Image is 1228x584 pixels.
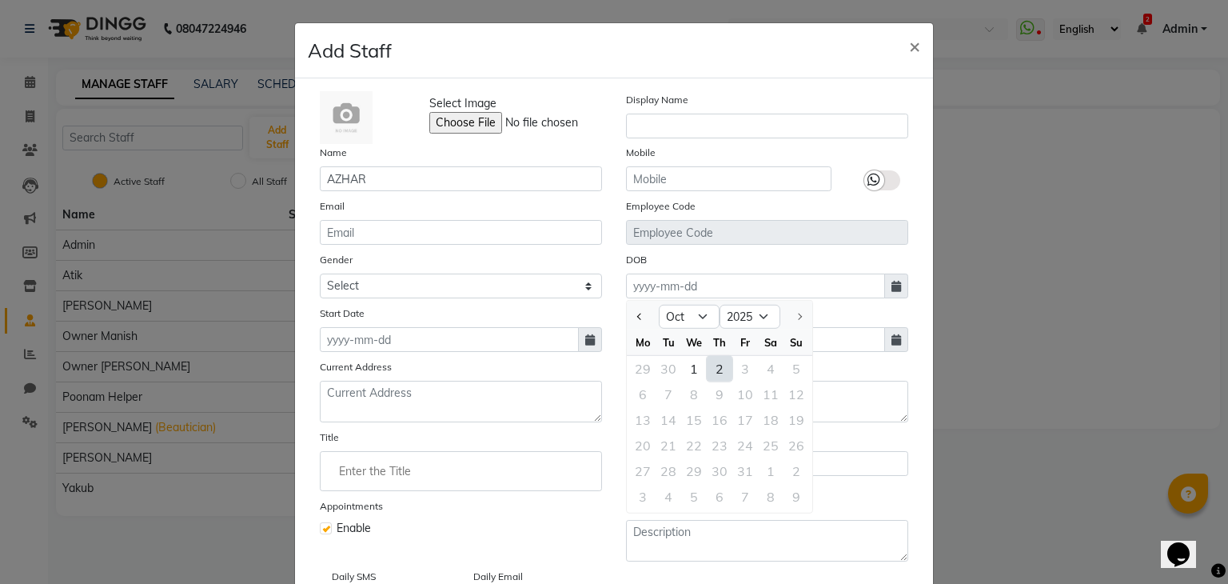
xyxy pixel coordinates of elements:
div: Sa [758,330,783,355]
div: 29 [630,356,656,382]
span: Enable [337,520,371,537]
div: Thursday, October 2, 2025 [707,356,732,382]
button: Previous month [633,304,647,330]
label: Mobile [626,146,656,160]
input: Employee Code [626,220,908,245]
label: Employee Code [626,199,696,214]
label: DOB [626,253,647,267]
input: Enter the Title [327,455,595,487]
select: Select year [720,305,780,329]
iframe: chat widget [1161,520,1212,568]
div: Su [783,330,809,355]
label: Email [320,199,345,214]
label: Name [320,146,347,160]
input: Select Image [429,112,647,134]
div: Wednesday, October 1, 2025 [681,356,707,382]
label: Appointments [320,499,383,514]
button: Close [896,23,933,68]
img: Cinque Terre [320,91,373,144]
span: × [909,34,920,58]
div: 2 [707,356,732,382]
input: Email [320,220,602,245]
div: Tuesday, September 30, 2025 [656,356,681,382]
input: Mobile [626,166,831,191]
label: Title [320,430,339,445]
div: Th [707,330,732,355]
div: Mo [630,330,656,355]
label: Start Date [320,306,365,321]
label: Daily Email [473,570,523,584]
div: Monday, September 29, 2025 [630,356,656,382]
span: Select Image [429,95,496,112]
div: 1 [681,356,707,382]
input: Name [320,166,602,191]
div: Fr [732,330,758,355]
label: Gender [320,253,353,267]
select: Select month [659,305,720,329]
input: yyyy-mm-dd [626,274,885,298]
div: 30 [656,356,681,382]
h4: Add Staff [308,36,392,65]
div: We [681,330,707,355]
input: yyyy-mm-dd [320,327,579,352]
div: Tu [656,330,681,355]
label: Display Name [626,93,688,107]
label: Daily SMS [332,570,376,584]
label: Current Address [320,360,392,374]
